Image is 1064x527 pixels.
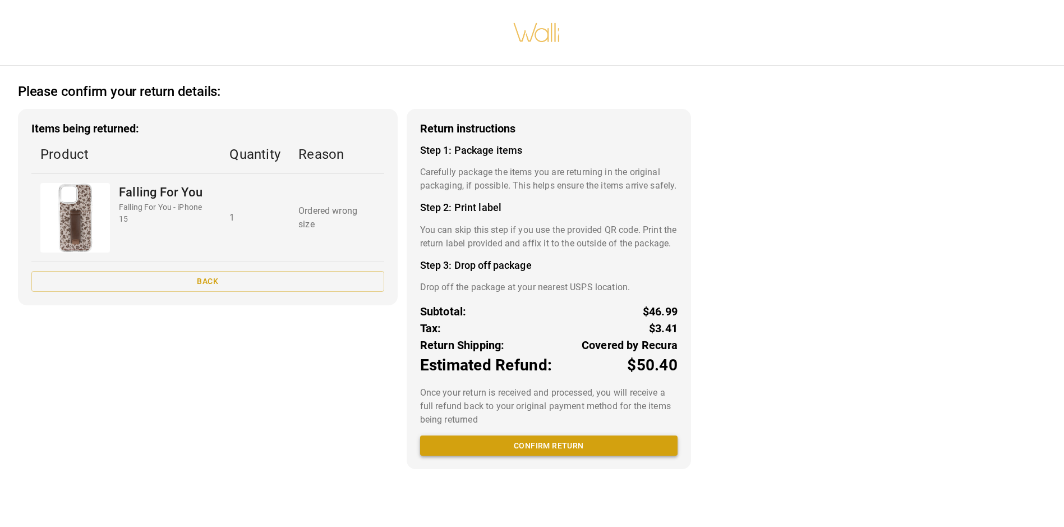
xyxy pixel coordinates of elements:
button: Back [31,271,384,292]
p: Ordered wrong size [298,204,375,231]
p: $50.40 [627,354,678,377]
p: Return Shipping: [420,337,505,354]
p: Tax: [420,320,441,337]
p: Estimated Refund: [420,354,552,377]
p: Covered by Recura [582,337,678,354]
p: $46.99 [643,303,678,320]
p: Quantity [229,144,280,164]
h3: Return instructions [420,122,678,135]
p: Product [40,144,211,164]
p: $3.41 [649,320,678,337]
h3: Items being returned: [31,122,384,135]
p: You can skip this step if you use the provided QR code. Print the return label provided and affix... [420,223,678,250]
h4: Step 3: Drop off package [420,259,678,272]
h2: Please confirm your return details: [18,84,220,100]
p: Falling For You - iPhone 15 [119,201,211,225]
img: walli-inc.myshopify.com [513,8,561,57]
p: Falling For You [119,183,211,201]
p: Carefully package the items you are returning in the original packaging, if possible. This helps ... [420,166,678,193]
p: Once your return is received and processed, you will receive a full refund back to your original ... [420,386,678,427]
button: Confirm return [420,436,678,456]
p: 1 [229,211,280,224]
h4: Step 2: Print label [420,201,678,214]
p: Subtotal: [420,303,467,320]
h4: Step 1: Package items [420,144,678,157]
p: Reason [298,144,375,164]
p: Drop off the package at your nearest USPS location. [420,281,678,294]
